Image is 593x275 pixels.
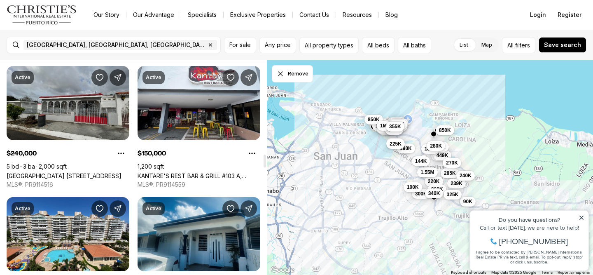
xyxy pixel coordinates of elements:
[240,69,257,86] button: Share Property
[7,5,77,25] img: logo
[539,37,586,53] button: Save search
[377,121,390,131] button: 1M
[446,160,458,166] span: 270K
[126,9,181,21] a: Our Advantage
[431,151,450,161] button: 399K
[389,120,408,129] button: 425K
[553,7,586,23] button: Register
[427,141,445,151] button: 280K
[463,198,472,205] span: 90K
[15,205,30,212] p: Active
[34,39,103,47] span: [PHONE_NUMBER]
[456,171,475,181] button: 240K
[444,190,462,200] button: 325K
[437,152,448,159] span: 449K
[453,38,475,52] label: List
[91,69,108,86] button: Save Property: Villa Carolina CALLE 103, BLOQUE 105 #14
[407,184,419,190] span: 100K
[444,170,456,176] span: 285K
[398,37,431,53] button: All baths
[428,184,446,194] button: 900K
[425,176,443,186] button: 220K
[240,200,257,217] button: Share Property
[110,69,126,86] button: Share Property
[138,172,260,179] a: KANTARE'S REST BAR & GRILL #103 A, CAROLINA PR, 00979
[507,41,514,49] span: All
[530,12,546,18] span: Login
[299,37,359,53] button: All property types
[502,37,535,53] button: Allfilters
[7,172,121,179] a: Villa Carolina CALLE 103, BLOQUE 105 #14, CAROLINA PR, 00985
[439,127,451,134] span: 850K
[224,9,292,21] a: Exclusive Properties
[392,121,404,128] span: 425K
[412,189,430,199] button: 300K
[430,143,442,149] span: 280K
[415,190,427,197] span: 300K
[27,42,205,48] span: [GEOGRAPHIC_DATA], [GEOGRAPHIC_DATA], [GEOGRAPHIC_DATA]
[259,37,296,53] button: Any price
[388,118,404,128] button: 15M
[443,158,461,168] button: 270K
[389,123,401,130] span: 355K
[388,119,409,129] button: 1.18M
[451,180,462,187] span: 239K
[428,190,440,197] span: 340K
[10,51,117,66] span: I agree to be contacted by [PERSON_NAME] International Real Estate PR via text, call & email. To ...
[110,200,126,217] button: Share Property
[181,9,223,21] a: Specialists
[222,200,239,217] button: Save Property: 54 CALLE ESTRELLA URB. LA MARINA
[400,145,412,152] span: 190K
[417,167,437,177] button: 1.55M
[364,115,383,125] button: 850K
[113,145,129,162] button: Property options
[390,141,402,147] span: 225K
[222,69,239,86] button: Save Property: KANTARE'S REST BAR & GRILL #103 A
[386,122,404,132] button: 355K
[447,191,459,198] span: 325K
[372,121,390,131] button: 1.4M
[425,146,437,152] span: 180K
[388,117,406,127] button: 225K
[415,158,427,165] span: 144K
[229,42,251,48] span: For sale
[244,145,260,162] button: Property options
[386,139,405,149] button: 225K
[224,37,256,53] button: For sale
[397,143,415,153] button: 190K
[460,172,472,179] span: 240K
[421,144,440,154] button: 180K
[436,125,454,135] button: 850K
[272,65,313,82] button: Dismiss drawing
[380,122,387,129] span: 1M
[425,188,444,198] button: 340K
[9,19,119,24] div: Do you have questions?
[146,74,161,81] p: Active
[434,143,446,150] span: 212K
[433,150,452,160] button: 449K
[544,42,581,48] span: Save search
[475,38,499,52] label: Map
[447,179,466,188] button: 239K
[441,168,459,178] button: 285K
[9,26,119,32] div: Call or text [DATE], we are here to help!
[368,116,380,123] span: 850K
[525,7,551,23] button: Login
[336,9,378,21] a: Resources
[15,74,30,81] p: Active
[386,138,405,148] button: 350K
[420,169,434,176] span: 1.55M
[379,9,404,21] a: Blog
[515,41,530,49] span: filters
[558,12,581,18] span: Register
[376,123,387,129] span: 1.4M
[362,37,395,53] button: All beds
[293,9,336,21] button: Contact Us
[431,186,443,193] span: 900K
[428,178,440,185] span: 220K
[87,9,126,21] a: Our Story
[404,182,422,192] button: 100K
[91,200,108,217] button: Save Property: 9550 DIAZ WAY #922
[412,156,430,166] button: 144K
